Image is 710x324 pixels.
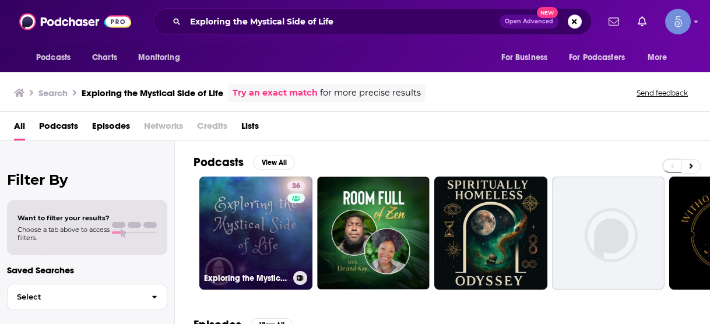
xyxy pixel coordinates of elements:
[233,86,318,100] a: Try an exact match
[7,284,167,310] button: Select
[194,155,295,170] a: PodcastsView All
[537,7,558,18] span: New
[569,50,625,66] span: For Podcasters
[138,50,180,66] span: Monitoring
[197,117,227,140] span: Credits
[82,87,223,98] h3: Exploring the Mystical Side of Life
[39,117,78,140] a: Podcasts
[185,12,500,31] input: Search podcasts, credits, & more...
[648,50,667,66] span: More
[85,47,124,69] a: Charts
[633,12,651,31] a: Show notifications dropdown
[130,47,195,69] button: open menu
[633,88,691,98] button: Send feedback
[665,9,691,34] button: Show profile menu
[665,9,691,34] img: User Profile
[287,181,305,191] a: 36
[92,50,117,66] span: Charts
[17,214,110,222] span: Want to filter your results?
[38,87,68,98] h3: Search
[320,86,421,100] span: for more precise results
[199,177,312,290] a: 36Exploring the Mystical Side of Life
[501,50,547,66] span: For Business
[253,156,295,170] button: View All
[7,171,167,188] h2: Filter By
[493,47,562,69] button: open menu
[144,117,183,140] span: Networks
[194,155,244,170] h2: Podcasts
[292,181,300,192] span: 36
[241,117,259,140] a: Lists
[153,8,592,35] div: Search podcasts, credits, & more...
[665,9,691,34] span: Logged in as Spiral5-G1
[14,117,25,140] a: All
[505,19,553,24] span: Open Advanced
[8,293,142,301] span: Select
[28,47,86,69] button: open menu
[7,265,167,276] p: Saved Searches
[561,47,642,69] button: open menu
[92,117,130,140] a: Episodes
[36,50,71,66] span: Podcasts
[17,226,110,242] span: Choose a tab above to access filters.
[639,47,682,69] button: open menu
[500,15,558,29] button: Open AdvancedNew
[19,10,131,33] img: Podchaser - Follow, Share and Rate Podcasts
[604,12,624,31] a: Show notifications dropdown
[204,273,289,283] h3: Exploring the Mystical Side of Life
